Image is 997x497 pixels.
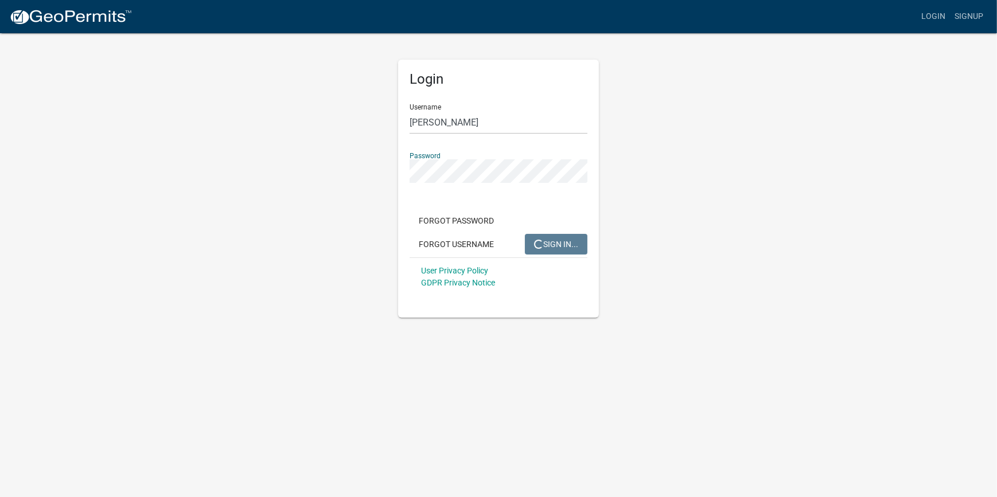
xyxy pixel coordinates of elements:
[421,278,495,287] a: GDPR Privacy Notice
[410,71,587,88] h5: Login
[410,234,503,255] button: Forgot Username
[917,6,950,28] a: Login
[950,6,988,28] a: Signup
[421,266,488,275] a: User Privacy Policy
[410,210,503,231] button: Forgot Password
[534,239,578,248] span: SIGN IN...
[525,234,587,255] button: SIGN IN...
